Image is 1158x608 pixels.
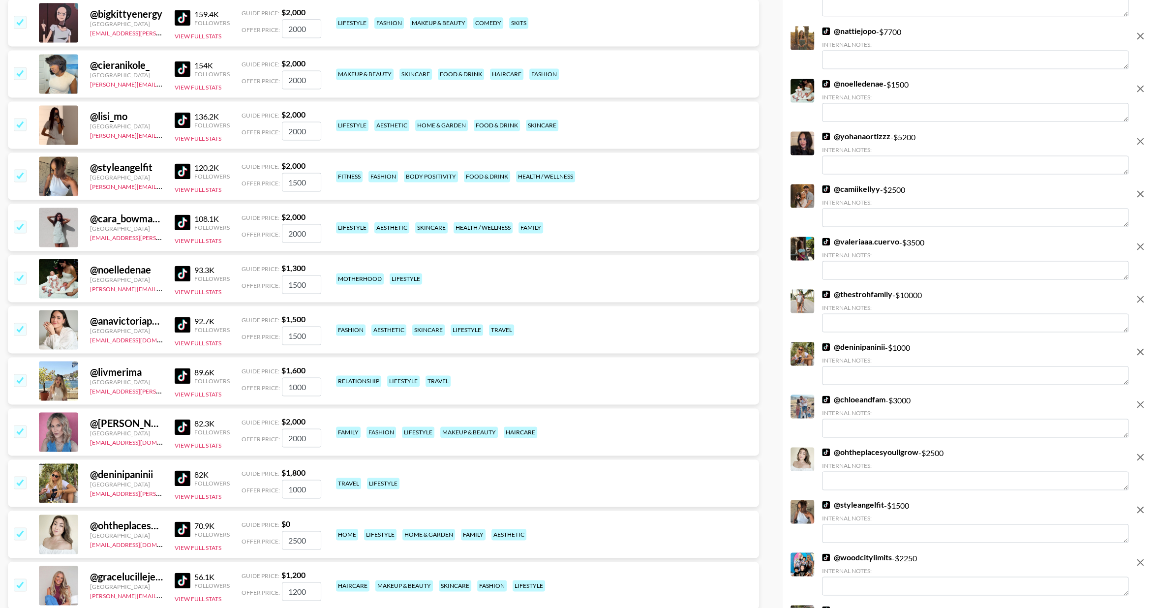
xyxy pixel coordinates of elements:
div: fashion [336,324,366,335]
div: Followers [194,173,230,180]
button: remove [1130,395,1150,414]
a: [EMAIL_ADDRESS][PERSON_NAME][DOMAIN_NAME] [90,488,236,497]
a: [PERSON_NAME][EMAIL_ADDRESS][PERSON_NAME][DOMAIN_NAME] [90,130,282,139]
button: View Full Stats [175,544,221,551]
a: @nattiejopo [822,26,876,36]
span: Guide Price: [242,214,279,221]
strong: $ 1,200 [281,570,305,579]
span: Offer Price: [242,26,280,33]
div: - $ 5200 [822,131,1128,174]
div: health / wellness [516,171,575,182]
div: [GEOGRAPHIC_DATA] [90,378,163,386]
input: 2,000 [282,428,321,447]
button: remove [1130,552,1150,572]
div: [GEOGRAPHIC_DATA] [90,122,163,130]
div: [GEOGRAPHIC_DATA] [90,327,163,334]
div: fashion [366,426,396,438]
input: 2,000 [282,19,321,38]
div: 159.4K [194,9,230,19]
div: family [461,529,486,540]
div: lifestyle [364,529,396,540]
div: home [336,529,358,540]
div: [GEOGRAPHIC_DATA] [90,429,163,437]
img: TikTok [175,470,190,486]
div: lifestyle [336,120,368,131]
div: travel [336,478,361,489]
div: skincare [526,120,558,131]
div: Internal Notes: [822,567,1128,575]
button: remove [1130,447,1150,467]
div: 70.9K [194,521,230,531]
a: [EMAIL_ADDRESS][DOMAIN_NAME] [90,334,189,344]
div: Followers [194,122,230,129]
div: fashion [529,68,559,80]
div: lifestyle [390,273,422,284]
a: @noelledenae [822,79,884,89]
div: @ gracelucillejenkins [90,571,163,583]
div: - $ 1500 [822,500,1128,543]
strong: $ 2,000 [281,110,305,119]
div: @ [PERSON_NAME].[PERSON_NAME] [90,417,163,429]
div: Internal Notes: [822,93,1128,101]
div: [GEOGRAPHIC_DATA] [90,71,163,79]
div: Internal Notes: [822,146,1128,153]
button: View Full Stats [175,84,221,91]
div: - $ 2500 [822,447,1128,490]
input: 1,500 [282,326,321,345]
div: fashion [374,17,404,29]
span: Offer Price: [242,435,280,443]
img: TikTok [175,521,190,537]
div: - $ 2500 [822,184,1128,227]
div: Followers [194,70,230,78]
button: View Full Stats [175,186,221,193]
div: Internal Notes: [822,199,1128,206]
a: @valeriaaa.cuervo [822,237,899,246]
input: 2,000 [282,70,321,89]
div: food & drink [438,68,484,80]
div: lifestyle [402,426,434,438]
div: makeup & beauty [410,17,467,29]
a: [PERSON_NAME][EMAIL_ADDRESS][PERSON_NAME][DOMAIN_NAME] [90,181,282,190]
button: View Full Stats [175,442,221,449]
span: Guide Price: [242,112,279,119]
a: @chloeandfam [822,395,885,404]
div: [GEOGRAPHIC_DATA] [90,174,163,181]
div: 82.3K [194,419,230,428]
div: [GEOGRAPHIC_DATA] [90,583,163,590]
div: - $ 10000 [822,289,1128,332]
button: View Full Stats [175,32,221,40]
div: lifestyle [451,324,483,335]
span: Guide Price: [242,572,279,579]
div: 92.7K [194,316,230,326]
div: skincare [415,222,448,233]
div: Followers [194,275,230,282]
strong: $ 2,000 [281,59,305,68]
div: travel [426,375,451,387]
a: @styleangelfit [822,500,884,510]
img: TikTok [822,27,830,35]
div: Followers [194,377,230,385]
img: TikTok [822,185,830,193]
span: Offer Price: [242,282,280,289]
div: aesthetic [371,324,406,335]
div: home & garden [402,529,455,540]
img: TikTok [175,214,190,230]
img: TikTok [822,80,830,88]
input: 2,000 [282,173,321,191]
div: @ deninipaninii [90,468,163,481]
span: Offer Price: [242,180,280,187]
span: Offer Price: [242,486,280,494]
input: 2,000 [282,224,321,243]
div: @ bigkittyenergy [90,8,163,20]
button: remove [1130,26,1150,46]
div: [GEOGRAPHIC_DATA] [90,20,163,28]
div: @ cara_bowman12 [90,213,163,225]
div: haircare [336,580,369,591]
div: fashion [368,171,398,182]
div: Followers [194,582,230,589]
div: Internal Notes: [822,515,1128,522]
div: aesthetic [374,222,409,233]
strong: $ 1,500 [281,314,305,324]
div: - $ 7700 [822,26,1128,69]
input: 2,000 [282,122,321,140]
